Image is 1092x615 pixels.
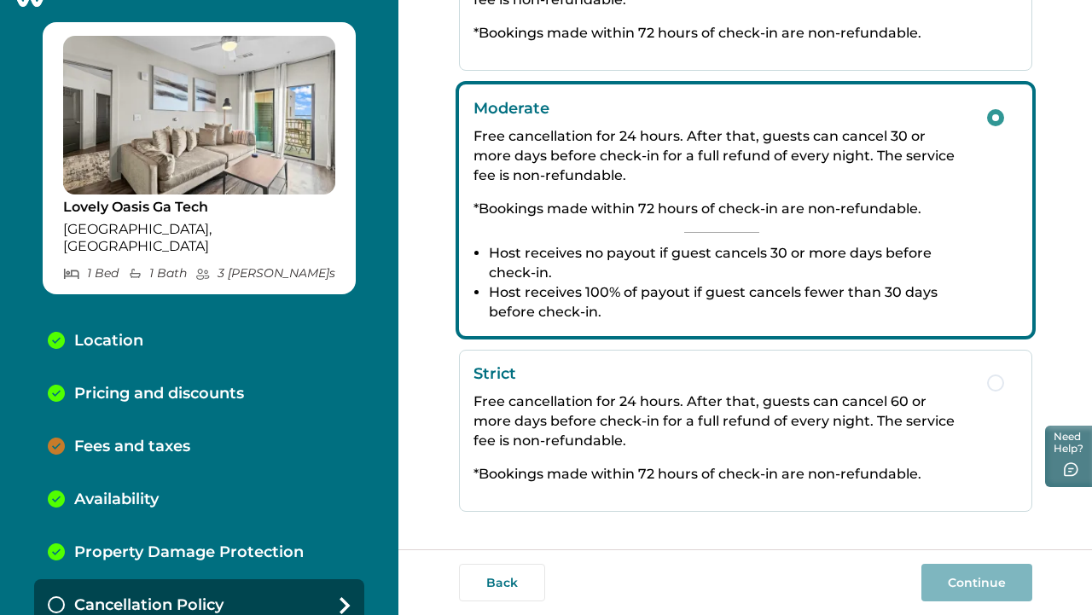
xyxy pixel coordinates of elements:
[921,564,1032,601] button: Continue
[74,490,159,509] p: Availability
[489,243,970,282] li: Host receives no payout if guest cancels 30 or more days before check-in.
[473,199,970,218] p: *Bookings made within 72 hours of check-in are non-refundable.
[195,266,335,281] p: 3 [PERSON_NAME] s
[473,392,970,450] p: Free cancellation for 24 hours. After that, guests can cancel 60 or more days before check-in for...
[63,199,335,216] p: Lovely Oasis Ga Tech
[459,350,1032,512] button: StrictFree cancellation for 24 hours. After that, guests can cancel 60 or more days before check-...
[489,282,970,322] li: Host receives 100% of payout if guest cancels fewer than 30 days before check-in.
[74,543,304,562] p: Property Damage Protection
[473,364,970,383] p: Strict
[128,266,187,281] p: 1 Bath
[63,36,335,194] img: propertyImage_Lovely Oasis Ga Tech
[473,99,970,118] p: Moderate
[473,126,970,185] p: Free cancellation for 24 hours. After that, guests can cancel 30 or more days before check-in for...
[74,596,224,615] p: Cancellation Policy
[74,332,143,351] p: Location
[459,84,1032,336] button: ModerateFree cancellation for 24 hours. After that, guests can cancel 30 or more days before chec...
[74,385,244,403] p: Pricing and discounts
[459,564,545,601] button: Back
[473,23,970,43] p: *Bookings made within 72 hours of check-in are non-refundable.
[473,464,970,484] p: *Bookings made within 72 hours of check-in are non-refundable.
[63,266,119,281] p: 1 Bed
[63,221,335,254] p: [GEOGRAPHIC_DATA], [GEOGRAPHIC_DATA]
[74,438,190,456] p: Fees and taxes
